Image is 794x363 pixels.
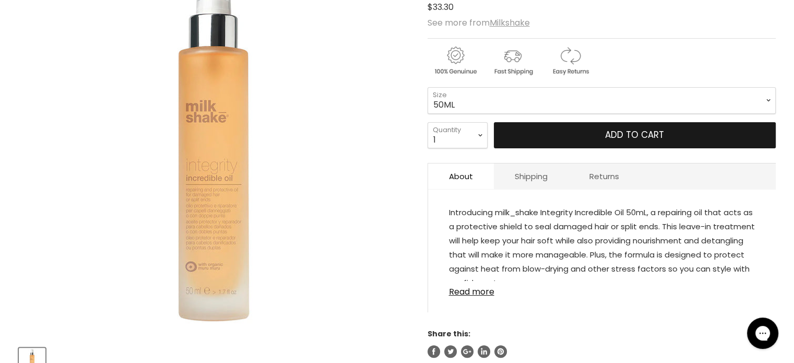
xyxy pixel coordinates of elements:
[449,205,755,292] p: Introducing milk_shake Integrity Incredible Oil 50mL, a repairing oil that acts as a protective s...
[490,17,530,29] a: Milkshake
[428,329,470,339] span: Share this:
[494,163,568,189] a: Shipping
[428,329,776,357] aside: Share this:
[428,163,494,189] a: About
[428,17,530,29] span: See more from
[428,45,483,77] img: genuine.gif
[568,163,640,189] a: Returns
[449,281,755,297] a: Read more
[542,45,598,77] img: returns.gif
[428,1,454,13] span: $33.30
[485,45,540,77] img: shipping.gif
[605,128,664,141] span: Add to cart
[428,122,488,148] select: Quantity
[742,314,784,353] iframe: Gorgias live chat messenger
[494,122,776,148] button: Add to cart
